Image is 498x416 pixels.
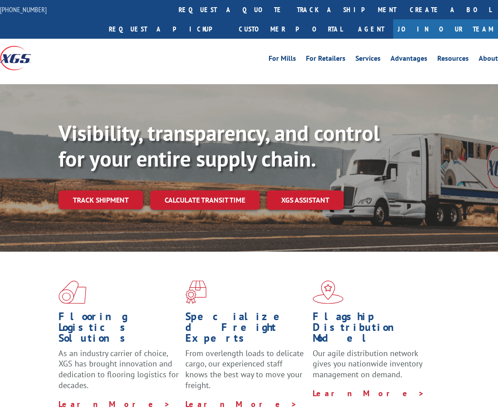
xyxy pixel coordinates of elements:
[355,55,381,65] a: Services
[150,190,260,210] a: Calculate transit time
[269,55,296,65] a: For Mills
[313,311,433,348] h1: Flagship Distribution Model
[185,311,305,348] h1: Specialized Freight Experts
[313,348,422,380] span: Our agile distribution network gives you nationwide inventory management on demand.
[58,280,86,304] img: xgs-icon-total-supply-chain-intelligence-red
[306,55,345,65] a: For Retailers
[267,190,344,210] a: XGS ASSISTANT
[58,311,179,348] h1: Flooring Logistics Solutions
[313,388,425,398] a: Learn More >
[349,19,393,39] a: Agent
[232,19,349,39] a: Customer Portal
[185,280,206,304] img: xgs-icon-focused-on-flooring-red
[58,119,380,173] b: Visibility, transparency, and control for your entire supply chain.
[58,348,179,390] span: As an industry carrier of choice, XGS has brought innovation and dedication to flooring logistics...
[58,190,143,209] a: Track shipment
[185,348,305,399] p: From overlength loads to delicate cargo, our experienced staff knows the best way to move your fr...
[479,55,498,65] a: About
[437,55,469,65] a: Resources
[102,19,232,39] a: Request a pickup
[393,19,498,39] a: Join Our Team
[313,280,344,304] img: xgs-icon-flagship-distribution-model-red
[58,399,170,409] a: Learn More >
[185,399,297,409] a: Learn More >
[390,55,427,65] a: Advantages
